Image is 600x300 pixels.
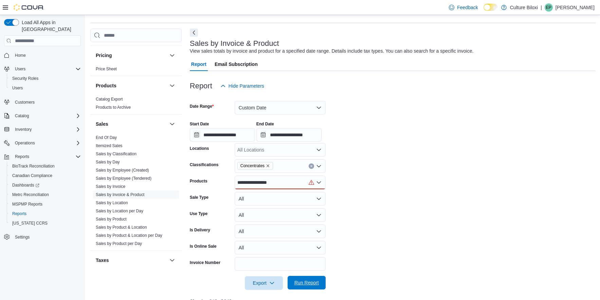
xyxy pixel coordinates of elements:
[316,163,322,169] button: Open list of options
[191,57,206,71] span: Report
[10,84,25,92] a: Users
[1,138,84,148] button: Operations
[190,178,207,184] label: Products
[316,147,322,153] button: Open list of options
[229,83,264,89] span: Hide Parameters
[96,241,142,246] span: Sales by Product per Day
[96,121,108,127] h3: Sales
[15,100,35,105] span: Customers
[12,139,81,147] span: Operations
[96,167,149,173] span: Sales by Employee (Created)
[168,120,176,128] button: Sales
[190,244,217,249] label: Is Online Sale
[12,98,37,106] a: Customers
[15,140,35,146] span: Operations
[12,65,28,73] button: Users
[7,83,84,93] button: Users
[90,95,182,114] div: Products
[446,1,480,14] a: Feedback
[294,279,319,286] span: Run Report
[12,182,39,188] span: Dashboards
[235,208,326,222] button: All
[190,121,209,127] label: Start Date
[12,85,23,91] span: Users
[12,51,81,59] span: Home
[7,180,84,190] a: Dashboards
[556,3,595,12] p: [PERSON_NAME]
[10,181,81,189] span: Dashboards
[10,200,81,208] span: MSPMP Reports
[96,200,128,205] a: Sales by Location
[96,192,144,197] a: Sales by Invoice & Product
[235,225,326,238] button: All
[1,50,84,60] button: Home
[96,67,117,71] a: Price Sheet
[10,162,81,170] span: BioTrack Reconciliation
[96,152,137,156] a: Sales by Classification
[218,79,267,93] button: Hide Parameters
[316,180,322,185] button: Open list of options
[7,199,84,209] button: MSPMP Reports
[266,164,270,168] button: Remove Concentrates from selection in this group
[12,173,52,178] span: Canadian Compliance
[1,97,84,107] button: Customers
[215,57,258,71] span: Email Subscription
[10,210,81,218] span: Reports
[96,209,143,213] a: Sales by Location per Day
[12,125,34,134] button: Inventory
[96,151,137,157] span: Sales by Classification
[96,82,116,89] h3: Products
[10,210,29,218] a: Reports
[7,171,84,180] button: Canadian Compliance
[12,112,32,120] button: Catalog
[10,191,52,199] a: Metrc Reconciliation
[96,143,123,148] span: Itemized Sales
[190,29,198,37] button: Next
[4,48,81,260] nav: Complex example
[10,200,45,208] a: MSPMP Reports
[235,241,326,254] button: All
[12,233,81,241] span: Settings
[10,74,81,83] span: Security Roles
[1,152,84,161] button: Reports
[96,97,123,102] a: Catalog Export
[96,135,117,140] a: End Of Day
[190,211,207,216] label: Use Type
[12,163,55,169] span: BioTrack Reconciliation
[96,52,112,59] h3: Pricing
[235,192,326,206] button: All
[256,121,274,127] label: End Date
[96,176,151,181] a: Sales by Employee (Tendered)
[545,3,553,12] div: Enid Poole
[15,127,32,132] span: Inventory
[7,190,84,199] button: Metrc Reconciliation
[96,121,167,127] button: Sales
[12,211,26,216] span: Reports
[7,218,84,228] button: [US_STATE] CCRS
[1,64,84,74] button: Users
[190,195,208,200] label: Sale Type
[190,227,210,233] label: Is Delivery
[12,233,32,241] a: Settings
[168,51,176,59] button: Pricing
[7,161,84,171] button: BioTrack Reconciliation
[15,66,25,72] span: Users
[10,191,81,199] span: Metrc Reconciliation
[541,3,542,12] p: |
[15,113,29,119] span: Catalog
[96,257,167,264] button: Taxes
[546,3,551,12] span: EP
[96,66,117,72] span: Price Sheet
[96,208,143,214] span: Sales by Location per Day
[10,219,81,227] span: Washington CCRS
[12,139,38,147] button: Operations
[190,82,212,90] h3: Report
[96,184,125,189] a: Sales by Invoice
[10,162,57,170] a: BioTrack Reconciliation
[15,154,29,159] span: Reports
[19,19,81,33] span: Load All Apps in [GEOGRAPHIC_DATA]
